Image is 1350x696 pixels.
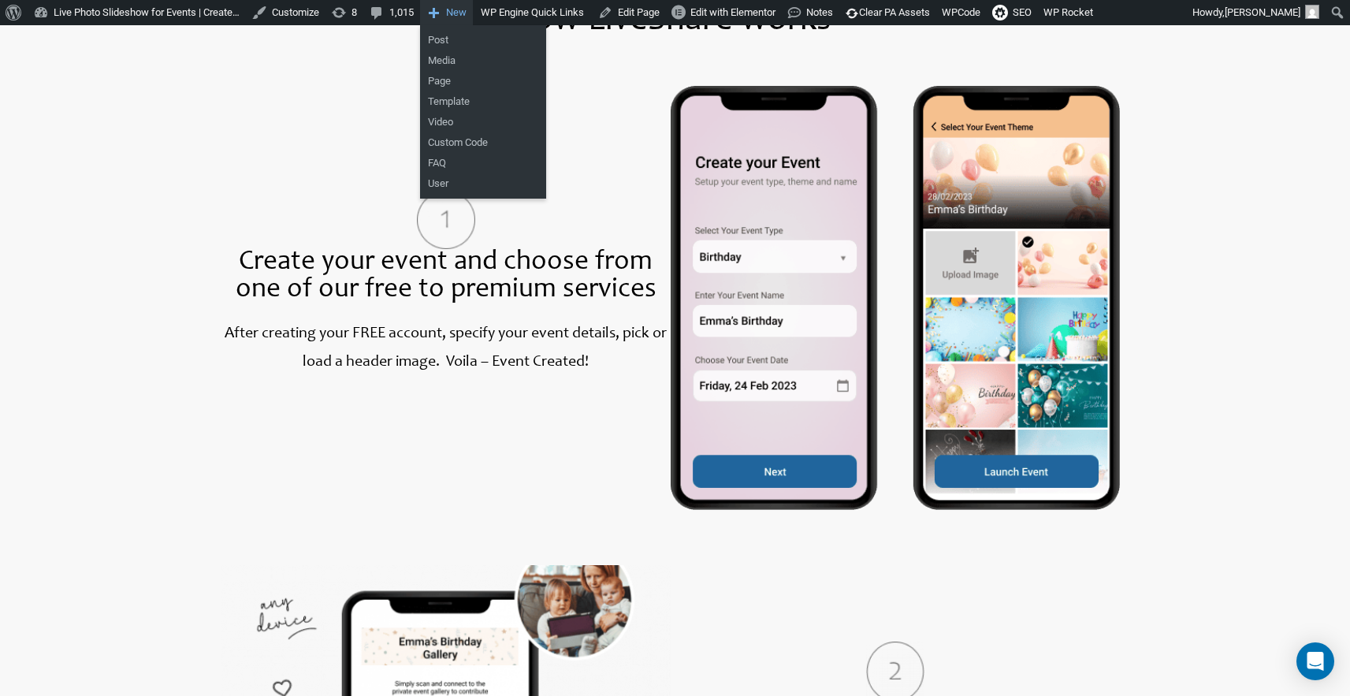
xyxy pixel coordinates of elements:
[417,191,475,249] img: hiw_step_one
[420,71,546,91] a: Page
[420,91,546,112] a: Template
[1013,6,1032,18] span: SEO
[420,30,546,50] a: Post
[420,132,546,153] a: Custom Code
[420,112,546,132] a: Video
[420,153,546,173] a: FAQ
[420,50,546,71] a: Media
[671,86,1120,510] img: How LiveShare works
[1296,642,1334,680] div: Open Intercom Messenger
[225,326,667,370] label: After creating your FREE account, specify your event details, pick or load a header image. Voila ...
[420,173,546,194] a: User
[1225,6,1300,18] span: [PERSON_NAME]
[420,25,546,199] ul: New
[236,249,656,304] span: Create your event and choose from one of our free to premium services
[690,6,775,18] span: Edit with Elementor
